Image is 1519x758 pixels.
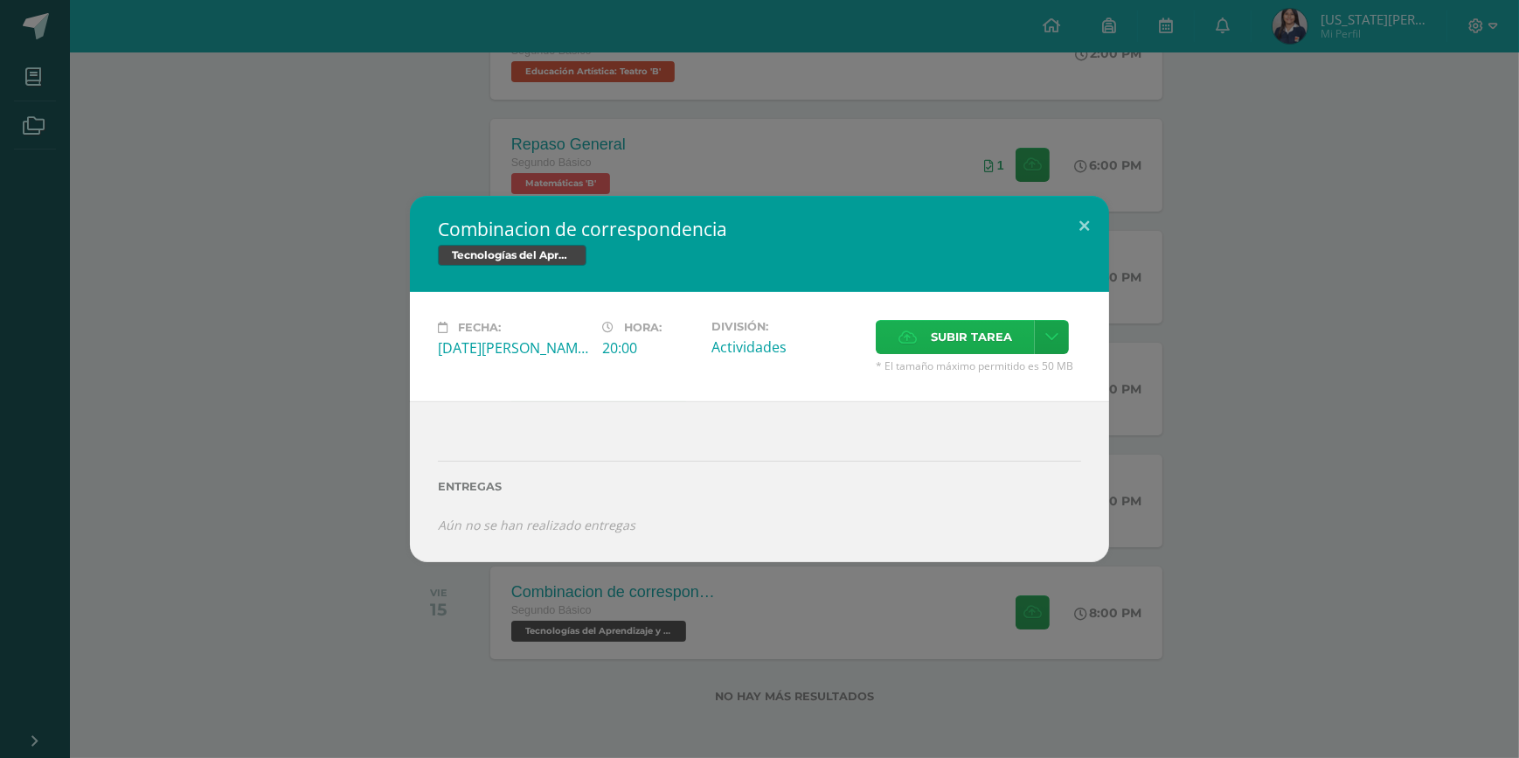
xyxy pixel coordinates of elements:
span: Tecnologías del Aprendizaje y la Comunicación [438,245,586,266]
div: 20:00 [602,338,697,358]
button: Close (Esc) [1059,196,1109,255]
h2: Combinacion de correspondencia [438,217,1081,241]
i: Aún no se han realizado entregas [438,517,635,533]
label: Entregas [438,480,1081,493]
div: Actividades [711,337,862,357]
span: Subir tarea [931,321,1012,353]
div: [DATE][PERSON_NAME] [438,338,588,358]
span: Hora: [624,321,662,334]
span: Fecha: [458,321,501,334]
label: División: [711,320,862,333]
span: * El tamaño máximo permitido es 50 MB [876,358,1081,373]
